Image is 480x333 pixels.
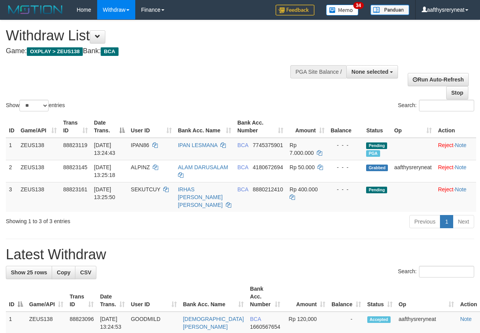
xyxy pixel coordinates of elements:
span: Rp 50.000 [290,164,315,170]
span: Copy 7745375901 to clipboard [253,142,283,148]
td: ZEUS138 [17,160,60,182]
th: Balance [328,116,363,138]
label: Show entries [6,100,65,111]
span: ALPINZ [131,164,150,170]
span: Pending [366,187,387,193]
h1: Withdraw List [6,28,312,43]
a: IRHAS [PERSON_NAME] [PERSON_NAME] [178,186,223,208]
td: ZEUS138 [17,182,60,212]
a: Run Auto-Refresh [408,73,469,86]
td: · [435,138,476,160]
span: [DATE] 13:24:43 [94,142,115,156]
img: panduan.png [370,5,409,15]
a: Note [455,164,467,170]
label: Search: [398,266,474,277]
a: [DEMOGRAPHIC_DATA][PERSON_NAME] [183,316,244,330]
button: None selected [346,65,398,78]
span: Copy 4180672694 to clipboard [253,164,283,170]
span: Rp 7.000.000 [290,142,314,156]
span: Copy [57,269,70,276]
a: Reject [438,186,454,193]
select: Showentries [19,100,49,111]
th: Action [435,116,476,138]
a: Reject [438,142,454,148]
a: Copy [52,266,75,279]
span: BCA [237,186,248,193]
h4: Game: Bank: [6,47,312,55]
span: Show 25 rows [11,269,47,276]
a: ALAM DARUSALAM [178,164,228,170]
span: Copy 8880212410 to clipboard [253,186,283,193]
th: Game/API: activate to sort column ascending [26,282,66,312]
th: Amount: activate to sort column ascending [286,116,327,138]
th: Bank Acc. Number: activate to sort column ascending [247,282,283,312]
td: 3 [6,182,17,212]
td: 1 [6,138,17,160]
th: Trans ID: activate to sort column ascending [66,282,97,312]
input: Search: [419,266,474,277]
th: Game/API: activate to sort column ascending [17,116,60,138]
span: Marked by aafsolysreylen [366,150,380,157]
td: 2 [6,160,17,182]
td: · [435,182,476,212]
span: 88823161 [63,186,87,193]
th: Bank Acc. Name: activate to sort column ascending [180,282,247,312]
span: Pending [366,142,387,149]
a: 1 [440,215,453,228]
span: 88823119 [63,142,87,148]
th: Bank Acc. Name: activate to sort column ascending [175,116,234,138]
th: Op: activate to sort column ascending [396,282,457,312]
div: - - - [331,163,360,171]
td: aafthysreryneat [391,160,435,182]
td: · [435,160,476,182]
a: IPAN LESMANA [178,142,218,148]
td: ZEUS138 [17,138,60,160]
a: CSV [75,266,96,279]
th: Amount: activate to sort column ascending [283,282,328,312]
span: CSV [80,269,91,276]
a: Previous [409,215,440,228]
span: BCA [237,142,248,148]
a: Reject [438,164,454,170]
th: User ID: activate to sort column ascending [128,116,175,138]
img: Button%20Memo.svg [326,5,359,16]
span: 88823145 [63,164,87,170]
th: Date Trans.: activate to sort column descending [91,116,128,138]
span: 34 [353,2,364,9]
img: Feedback.jpg [276,5,314,16]
span: [DATE] 13:25:50 [94,186,115,200]
label: Search: [398,100,474,111]
a: Next [453,215,474,228]
span: SEKUTCUY [131,186,161,193]
span: Copy 1660567654 to clipboard [250,324,280,330]
span: [DATE] 13:25:18 [94,164,115,178]
th: ID: activate to sort column descending [6,282,26,312]
th: ID [6,116,17,138]
h1: Latest Withdraw [6,247,474,262]
span: Rp 400.000 [290,186,318,193]
a: Note [460,316,472,322]
div: Showing 1 to 3 of 3 entries [6,214,194,225]
a: Note [455,186,467,193]
th: Status: activate to sort column ascending [364,282,396,312]
span: OXPLAY > ZEUS138 [27,47,83,56]
span: BCA [250,316,261,322]
img: MOTION_logo.png [6,4,65,16]
div: PGA Site Balance / [290,65,346,78]
a: Show 25 rows [6,266,52,279]
span: Accepted [367,316,391,323]
span: Grabbed [366,165,388,171]
span: BCA [237,164,248,170]
span: BCA [101,47,118,56]
th: Balance: activate to sort column ascending [328,282,364,312]
th: User ID: activate to sort column ascending [128,282,180,312]
a: Note [455,142,467,148]
span: IPAN86 [131,142,149,148]
th: Date Trans.: activate to sort column ascending [97,282,127,312]
span: None selected [351,69,388,75]
th: Bank Acc. Number: activate to sort column ascending [234,116,286,138]
th: Trans ID: activate to sort column ascending [60,116,91,138]
th: Op: activate to sort column ascending [391,116,435,138]
input: Search: [419,100,474,111]
th: Status [363,116,391,138]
